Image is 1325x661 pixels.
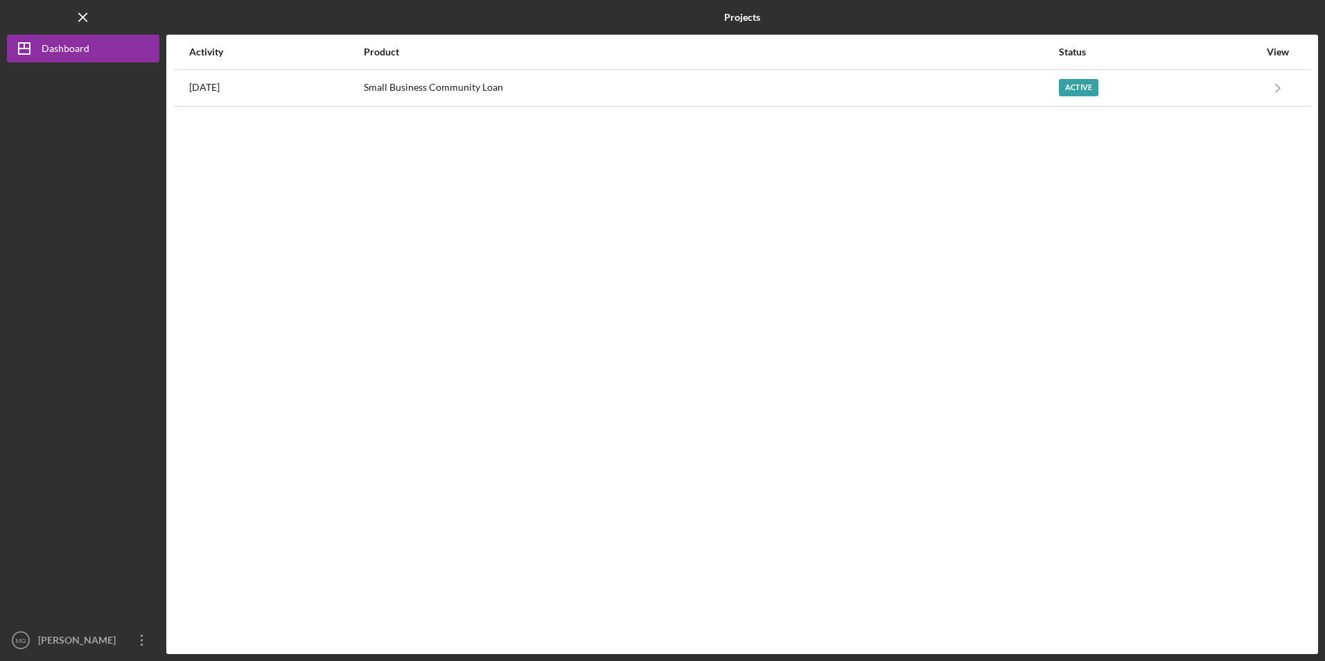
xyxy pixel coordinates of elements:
[1059,46,1259,58] div: Status
[189,82,220,93] time: 2025-09-23 17:16
[7,626,159,654] button: MG[PERSON_NAME]
[724,12,760,23] b: Projects
[42,35,89,66] div: Dashboard
[364,46,1058,58] div: Product
[15,637,26,644] text: MG
[35,626,125,658] div: [PERSON_NAME]
[189,46,362,58] div: Activity
[1261,46,1295,58] div: View
[364,71,1058,105] div: Small Business Community Loan
[1059,79,1098,96] div: Active
[7,35,159,62] button: Dashboard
